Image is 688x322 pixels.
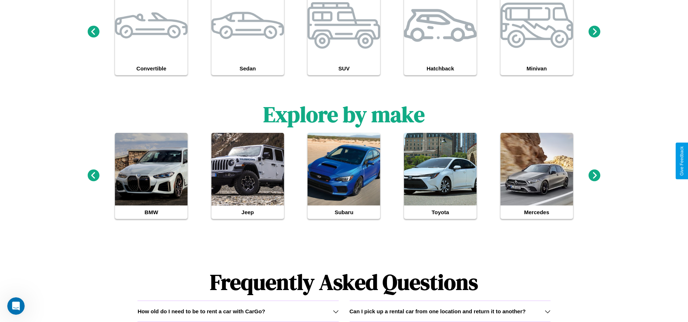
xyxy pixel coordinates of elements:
[679,146,684,176] div: Give Feedback
[137,308,265,314] h3: How old do I need to be to rent a car with CarGo?
[7,297,25,315] iframe: Intercom live chat
[404,205,477,219] h4: Toyota
[211,62,284,75] h4: Sedan
[404,62,477,75] h4: Hatchback
[308,62,380,75] h4: SUV
[308,205,380,219] h4: Subaru
[137,264,550,301] h1: Frequently Asked Questions
[500,205,573,219] h4: Mercedes
[263,99,425,129] h1: Explore by make
[211,205,284,219] h4: Jeep
[115,62,188,75] h4: Convertible
[350,308,526,314] h3: Can I pick up a rental car from one location and return it to another?
[115,205,188,219] h4: BMW
[500,62,573,75] h4: Minivan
